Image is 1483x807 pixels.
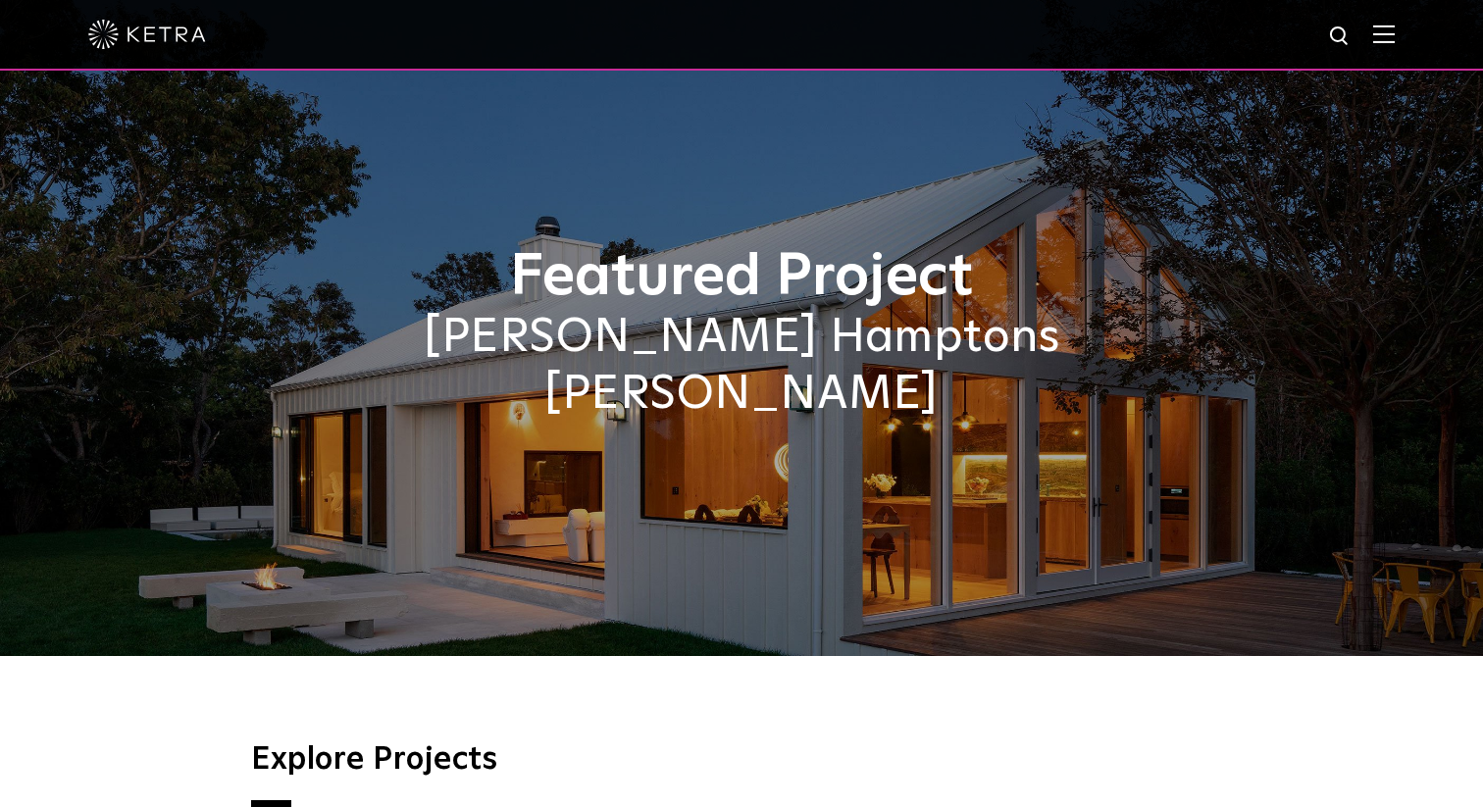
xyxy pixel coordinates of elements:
[1328,25,1353,49] img: search icon
[251,744,1232,776] h3: Explore Projects
[88,20,206,49] img: ketra-logo-2019-white
[251,310,1232,423] h2: [PERSON_NAME] Hamptons [PERSON_NAME]
[1373,25,1395,43] img: Hamburger%20Nav.svg
[251,245,1232,310] h1: Featured Project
